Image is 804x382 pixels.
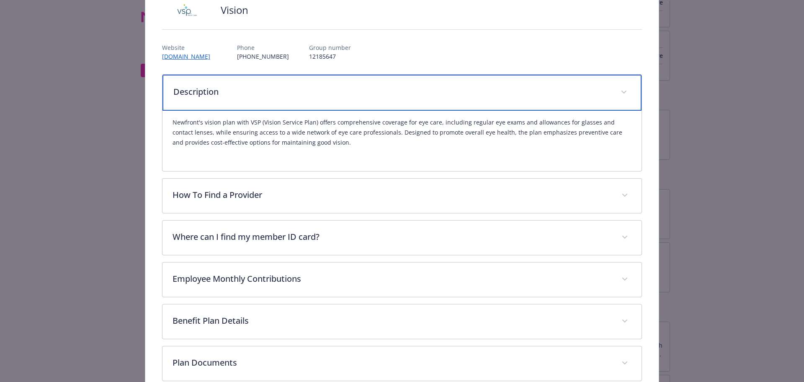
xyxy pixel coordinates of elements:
[162,43,217,52] p: Website
[173,356,612,369] p: Plan Documents
[162,262,642,297] div: Employee Monthly Contributions
[173,273,612,285] p: Employee Monthly Contributions
[162,75,642,111] div: Description
[309,52,351,61] p: 12185647
[173,86,611,98] p: Description
[162,221,642,255] div: Where can I find my member ID card?
[162,346,642,381] div: Plan Documents
[162,52,217,60] a: [DOMAIN_NAME]
[162,304,642,339] div: Benefit Plan Details
[162,111,642,171] div: Description
[162,179,642,213] div: How To Find a Provider
[221,3,248,17] h2: Vision
[173,231,612,243] p: Where can I find my member ID card?
[173,314,612,327] p: Benefit Plan Details
[309,43,351,52] p: Group number
[237,43,289,52] p: Phone
[173,189,612,201] p: How To Find a Provider
[237,52,289,61] p: [PHONE_NUMBER]
[173,117,632,148] p: Newfront's vision plan with VSP (Vision Service Plan) offers comprehensive coverage for eye care,...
